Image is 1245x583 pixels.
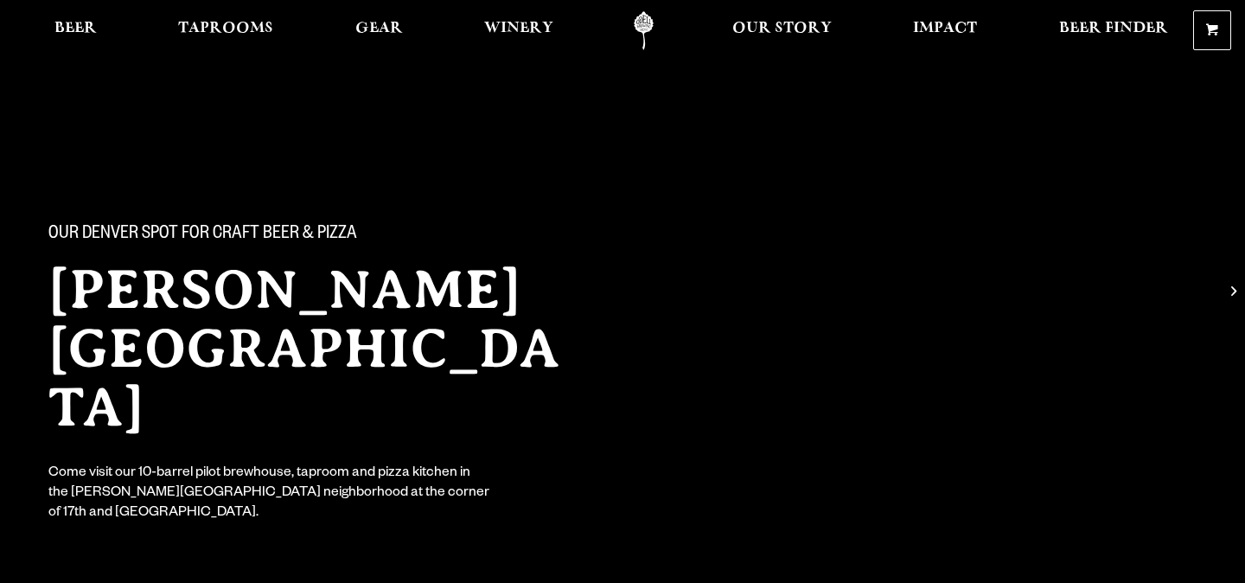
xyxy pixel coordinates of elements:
[54,22,97,35] span: Beer
[902,11,988,50] a: Impact
[484,22,553,35] span: Winery
[48,260,588,437] h2: [PERSON_NAME][GEOGRAPHIC_DATA]
[1059,22,1168,35] span: Beer Finder
[43,11,108,50] a: Beer
[611,11,676,50] a: Odell Home
[913,22,977,35] span: Impact
[178,22,273,35] span: Taprooms
[1048,11,1179,50] a: Beer Finder
[48,464,491,524] div: Come visit our 10-barrel pilot brewhouse, taproom and pizza kitchen in the [PERSON_NAME][GEOGRAPH...
[167,11,284,50] a: Taprooms
[344,11,414,50] a: Gear
[473,11,565,50] a: Winery
[721,11,843,50] a: Our Story
[355,22,403,35] span: Gear
[48,224,357,247] span: Our Denver spot for craft beer & pizza
[732,22,832,35] span: Our Story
